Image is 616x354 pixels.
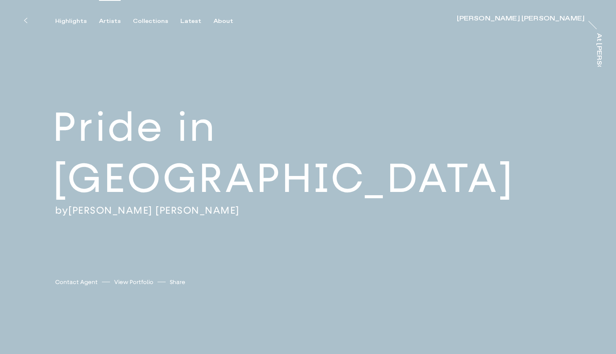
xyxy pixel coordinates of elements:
div: Collections [133,18,168,25]
a: At [PERSON_NAME] [594,33,602,67]
button: Latest [180,18,214,25]
button: Collections [133,18,180,25]
a: Contact Agent [55,278,98,286]
div: Latest [180,18,201,25]
h2: Pride in [GEOGRAPHIC_DATA] [53,102,616,204]
a: View Portfolio [114,278,153,286]
div: About [214,18,233,25]
div: At [PERSON_NAME] [596,33,602,106]
a: [PERSON_NAME] [PERSON_NAME] [68,204,240,216]
div: Highlights [55,18,87,25]
span: by [55,204,68,216]
button: Share [170,277,185,288]
button: Artists [99,18,133,25]
div: Artists [99,18,121,25]
button: About [214,18,245,25]
button: Highlights [55,18,99,25]
a: [PERSON_NAME] [PERSON_NAME] [457,16,585,24]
